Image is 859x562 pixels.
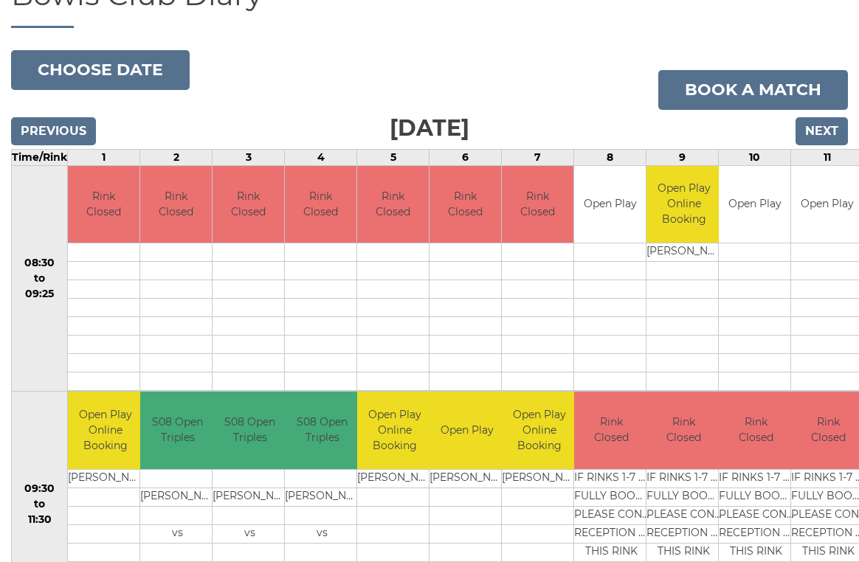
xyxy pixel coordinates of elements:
[646,506,721,524] td: PLEASE CONTACT
[719,524,793,543] td: RECEPTION TO BOOK
[502,149,574,165] td: 7
[140,149,213,165] td: 2
[574,543,649,561] td: THIS RINK
[719,392,793,469] td: Rink Closed
[574,149,646,165] td: 8
[719,543,793,561] td: THIS RINK
[574,488,649,506] td: FULLY BOOKED
[719,506,793,524] td: PLEASE CONTACT
[213,392,287,469] td: S08 Open Triples
[646,149,719,165] td: 9
[574,469,649,488] td: IF RINKS 1-7 ARE
[574,166,646,243] td: Open Play
[502,166,573,243] td: Rink Closed
[285,524,359,543] td: vs
[11,117,96,145] input: Previous
[140,488,215,506] td: [PERSON_NAME]
[646,543,721,561] td: THIS RINK
[357,166,429,243] td: Rink Closed
[646,392,721,469] td: Rink Closed
[213,149,285,165] td: 3
[574,506,649,524] td: PLEASE CONTACT
[140,392,215,469] td: S08 Open Triples
[719,149,791,165] td: 10
[285,149,357,165] td: 4
[429,392,504,469] td: Open Play
[646,166,721,243] td: Open Play Online Booking
[140,524,215,543] td: vs
[68,149,140,165] td: 1
[719,166,790,243] td: Open Play
[658,70,848,110] a: Book a match
[285,166,356,243] td: Rink Closed
[140,166,212,243] td: Rink Closed
[213,166,284,243] td: Rink Closed
[796,117,848,145] input: Next
[646,488,721,506] td: FULLY BOOKED
[502,392,576,469] td: Open Play Online Booking
[719,488,793,506] td: FULLY BOOKED
[574,392,649,469] td: Rink Closed
[12,165,68,392] td: 08:30 to 09:25
[68,392,142,469] td: Open Play Online Booking
[12,149,68,165] td: Time/Rink
[68,469,142,488] td: [PERSON_NAME]
[646,243,721,262] td: [PERSON_NAME]
[213,524,287,543] td: vs
[429,166,501,243] td: Rink Closed
[719,469,793,488] td: IF RINKS 1-7 ARE
[646,469,721,488] td: IF RINKS 1-7 ARE
[357,149,429,165] td: 5
[357,392,432,469] td: Open Play Online Booking
[11,50,190,90] button: Choose date
[429,469,504,488] td: [PERSON_NAME]
[429,149,502,165] td: 6
[213,488,287,506] td: [PERSON_NAME]
[285,392,359,469] td: S08 Open Triples
[502,469,576,488] td: [PERSON_NAME]
[646,524,721,543] td: RECEPTION TO BOOK
[285,488,359,506] td: [PERSON_NAME]
[574,524,649,543] td: RECEPTION TO BOOK
[68,166,139,243] td: Rink Closed
[357,469,432,488] td: [PERSON_NAME]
